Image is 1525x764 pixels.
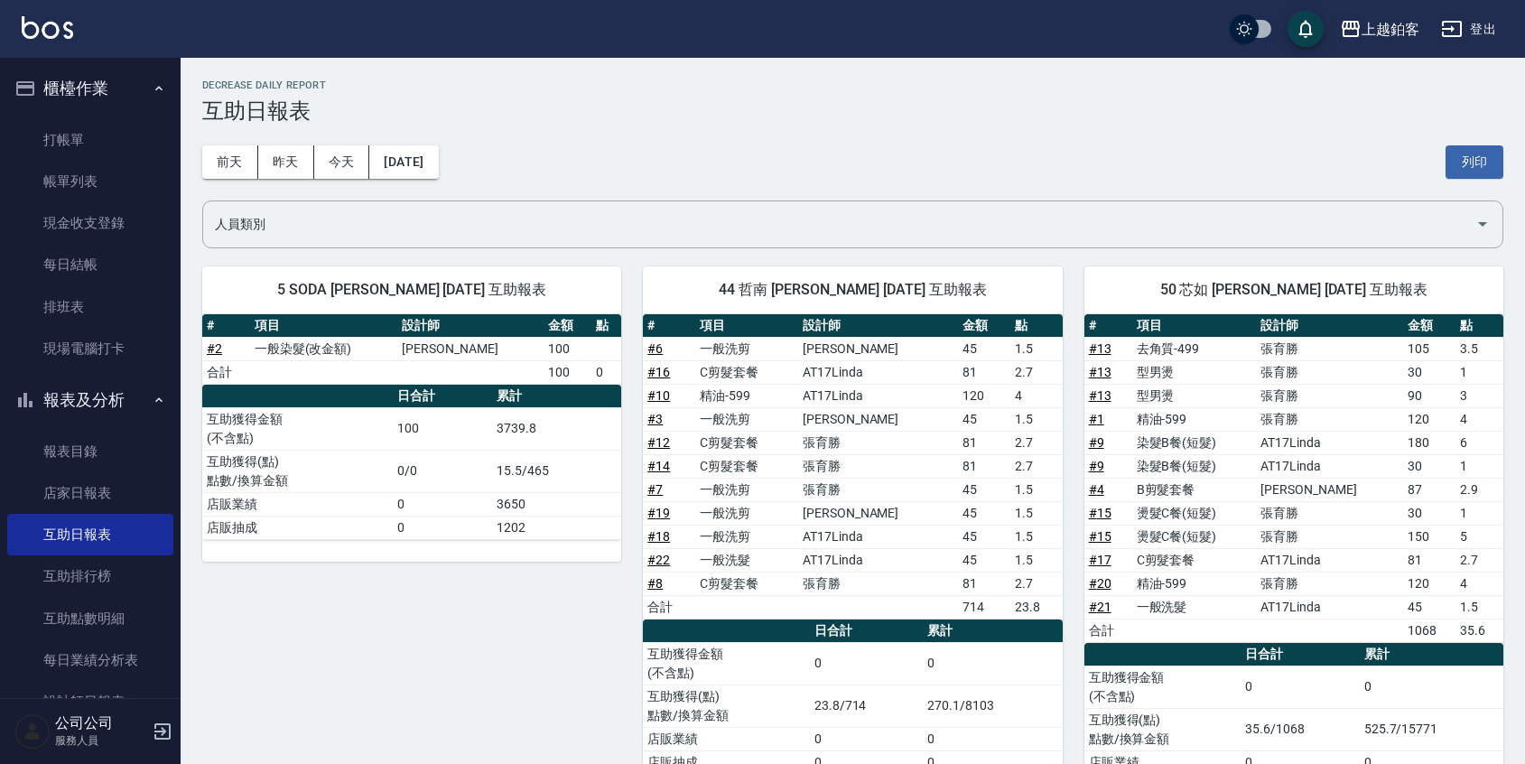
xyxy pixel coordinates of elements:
[202,314,621,385] table: a dense table
[647,482,663,497] a: #7
[55,714,147,732] h5: 公司公司
[1455,501,1503,525] td: 1
[1446,145,1503,179] button: 列印
[1132,501,1257,525] td: 燙髮C餐(短髮)
[923,727,1063,750] td: 0
[55,732,147,749] p: 服務人員
[643,595,695,619] td: 合計
[14,713,51,750] img: Person
[1403,337,1455,360] td: 105
[798,407,958,431] td: [PERSON_NAME]
[1455,619,1503,642] td: 35.6
[643,314,695,338] th: #
[810,727,923,750] td: 0
[647,576,663,591] a: #8
[1132,407,1257,431] td: 精油-599
[544,337,591,360] td: 100
[1256,595,1402,619] td: AT17Linda
[224,281,600,299] span: 5 SODA [PERSON_NAME] [DATE] 互助報表
[1084,619,1132,642] td: 合計
[1455,360,1503,384] td: 1
[7,639,173,681] a: 每日業績分析表
[7,328,173,369] a: 現場電腦打卡
[647,388,670,403] a: #10
[1084,314,1503,643] table: a dense table
[7,514,173,555] a: 互助日報表
[258,145,314,179] button: 昨天
[1089,506,1111,520] a: #15
[958,314,1010,338] th: 金額
[202,450,393,492] td: 互助獲得(點) 點數/換算金額
[314,145,370,179] button: 今天
[1010,360,1063,384] td: 2.7
[643,727,810,750] td: 店販業績
[1089,388,1111,403] a: #13
[1010,525,1063,548] td: 1.5
[1256,454,1402,478] td: AT17Linda
[393,492,492,516] td: 0
[369,145,438,179] button: [DATE]
[1455,337,1503,360] td: 3.5
[1010,454,1063,478] td: 2.7
[810,685,923,727] td: 23.8/714
[1256,548,1402,572] td: AT17Linda
[492,492,621,516] td: 3650
[1455,548,1503,572] td: 2.7
[1089,576,1111,591] a: #20
[695,384,798,407] td: 精油-599
[1106,281,1482,299] span: 50 芯如 [PERSON_NAME] [DATE] 互助報表
[202,98,1503,124] h3: 互助日報表
[695,431,798,454] td: C剪髮套餐
[1132,525,1257,548] td: 燙髮C餐(短髮)
[393,450,492,492] td: 0/0
[665,281,1040,299] span: 44 哲南 [PERSON_NAME] [DATE] 互助報表
[202,492,393,516] td: 店販業績
[695,314,798,338] th: 項目
[1455,407,1503,431] td: 4
[798,314,958,338] th: 設計師
[695,337,798,360] td: 一般洗剪
[1455,525,1503,548] td: 5
[643,642,810,685] td: 互助獲得金額 (不含點)
[1360,643,1503,666] th: 累計
[1256,407,1402,431] td: 張育勝
[647,435,670,450] a: #12
[1132,548,1257,572] td: C剪髮套餐
[1241,666,1360,708] td: 0
[7,244,173,285] a: 每日結帳
[810,642,923,685] td: 0
[1010,314,1063,338] th: 點
[647,553,670,567] a: #22
[1010,337,1063,360] td: 1.5
[544,360,591,384] td: 100
[492,450,621,492] td: 15.5/465
[1132,572,1257,595] td: 精油-599
[1455,572,1503,595] td: 4
[1089,482,1104,497] a: #4
[798,525,958,548] td: AT17Linda
[7,65,173,112] button: 櫃檯作業
[1089,600,1111,614] a: #21
[643,314,1062,620] table: a dense table
[798,478,958,501] td: 張育勝
[1333,11,1427,48] button: 上越鉑客
[393,516,492,539] td: 0
[1403,478,1455,501] td: 87
[1132,454,1257,478] td: 染髮B餐(短髮)
[1010,595,1063,619] td: 23.8
[7,161,173,202] a: 帳單列表
[647,412,663,426] a: #3
[647,506,670,520] a: #19
[958,501,1010,525] td: 45
[1256,314,1402,338] th: 設計師
[202,79,1503,91] h2: Decrease Daily Report
[1241,708,1360,750] td: 35.6/1068
[647,341,663,356] a: #6
[7,286,173,328] a: 排班表
[958,454,1010,478] td: 81
[1132,431,1257,454] td: 染髮B餐(短髮)
[1010,431,1063,454] td: 2.7
[923,685,1063,727] td: 270.1/8103
[695,360,798,384] td: C剪髮套餐
[1468,210,1497,238] button: Open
